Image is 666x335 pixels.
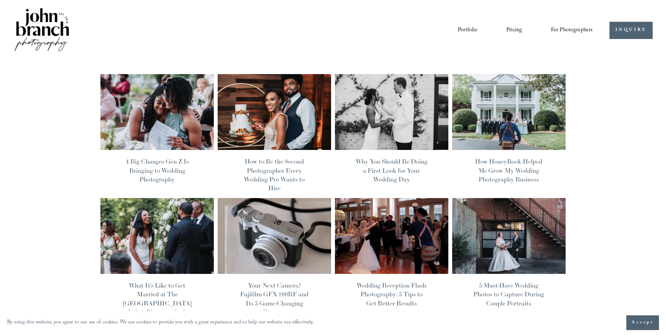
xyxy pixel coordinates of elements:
[7,318,314,328] p: By using this website, you agree to our use of cookies. We use cookies to provide you with a grea...
[632,319,654,326] span: Accept
[240,281,309,316] a: Your Next Camera? Fujifilm GFX 100RF and Its 5 Game-Changing Features
[473,281,544,307] a: 5 Must-Have Wedding Photos to Capture During Couple Portraits
[334,74,449,150] img: Why You Should Be Doing a First Look for Your Wedding Day
[100,74,215,150] img: 4 Big Changes Gen Z Is Bringing to Wedding Photography
[506,24,522,36] a: Pricing
[475,157,542,183] a: How HoneyBook Helped Me Grow My Wedding Photography Business
[626,315,659,330] button: Accept
[356,157,428,183] a: Why You Should Be Doing a First Look for Your Wedding Day
[217,74,332,150] img: How to Be the Second Photographer Every Wedding Pro Wants to Hire
[451,198,566,274] img: 5 Must-Have Wedding Photos to Capture During Couple Portraits
[123,281,191,325] a: What It’s Like to Get Married at The [GEOGRAPHIC_DATA] NC: A Photographer’s Perspective
[551,25,593,36] span: For Photographers
[13,7,70,54] img: John Branch IV Photography
[551,24,593,36] a: folder dropdown
[458,24,477,36] a: Portfolio
[334,198,449,274] img: Wedding Reception Flash Photography: 5 Tips to Get Better Results
[217,198,332,274] img: Your Next Camera? Fujifilm GFX 100RF and Its 5 Game-Changing Features
[244,157,305,192] a: How to Be the Second Photographer Every Wedding Pro Wants to Hire
[357,281,426,307] a: Wedding Reception Flash Photography: 5 Tips to Get Better Results
[609,22,653,39] a: INQUIRE
[100,198,215,274] img: What It’s Like to Get Married at The Bradford NC: A Photographer’s Perspective
[451,74,566,150] img: How HoneyBook Helped Me Grow My Wedding Photography Business
[126,157,189,183] a: 4 Big Changes Gen Z Is Bringing to Wedding Photography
